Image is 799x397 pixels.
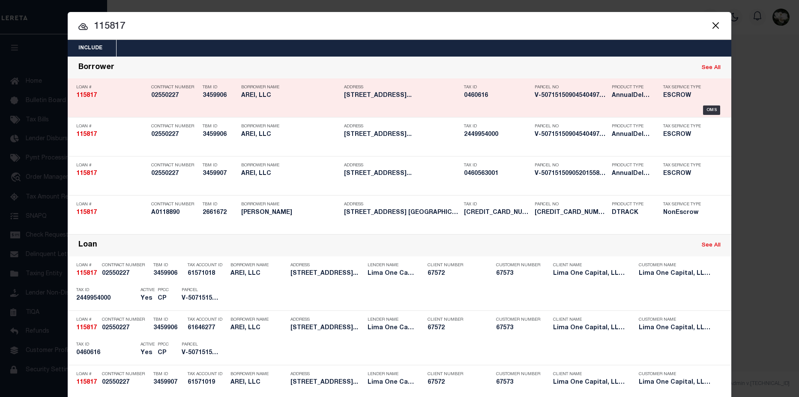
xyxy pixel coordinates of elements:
[553,379,626,386] h5: Lima One Capital, LLC - Bridge Portfolio
[553,372,626,377] p: Client Name
[76,132,97,138] strong: 115817
[76,325,98,332] h5: 115817
[203,131,237,138] h5: 3459906
[151,209,198,217] h5: A0118890
[639,263,712,268] p: Customer Name
[464,170,530,177] h5: 0460563001
[241,131,340,138] h5: AREI, LLC
[76,270,98,277] h5: 115817
[663,163,706,168] p: Tax Service Type
[496,317,540,322] p: Customer Number
[290,270,363,277] h5: 4353 N 16TH STREET MILWAUKEE WI...
[639,372,712,377] p: Customer Name
[368,263,415,268] p: Lender Name
[368,270,415,277] h5: Lima One Capital, LLC - Term Po...
[102,263,149,268] p: Contract Number
[612,163,650,168] p: Product Type
[368,325,415,332] h5: Lima One Capital, LLC - Term Po...
[553,317,626,322] p: Client Name
[230,270,286,277] h5: AREI, LLC
[76,342,136,347] p: Tax ID
[496,379,539,386] h5: 67573
[612,209,650,217] h5: DTRACK
[102,317,149,322] p: Contract Number
[188,270,226,277] h5: 61571018
[241,163,340,168] p: Borrower Name
[535,170,607,177] h5: V-5071515090520155835589
[496,270,539,277] h5: 67573
[368,317,415,322] p: Lender Name
[496,263,540,268] p: Customer Number
[535,209,607,217] h5: 181613000008400
[535,92,607,99] h5: V-5071515090454049751837
[612,202,650,207] p: Product Type
[464,209,530,217] h5: 181613000008400
[428,270,483,277] h5: 67572
[639,270,712,277] h5: Lima One Capital, LLC - Term Portfolio
[241,202,340,207] p: Borrower Name
[464,124,530,129] p: Tax ID
[464,85,530,90] p: Tax ID
[203,124,237,129] p: TBM ID
[182,295,220,302] h5: V-5071515090454049751837
[151,92,198,99] h5: 02550227
[158,288,169,293] p: PPCC
[158,295,169,302] h5: CP
[535,131,607,138] h5: V-5071515090454049751837
[153,317,183,322] p: TBM ID
[76,210,97,216] strong: 115817
[102,325,149,332] h5: 02550227
[344,202,460,207] p: Address
[141,288,155,293] p: Active
[203,85,237,90] p: TBM ID
[702,243,721,248] a: See All
[102,379,149,386] h5: 02550227
[188,325,226,332] h5: 61646277
[344,131,460,138] h5: 4353 N 16TH STREET MILWAUKEE WI...
[76,288,136,293] p: Tax ID
[151,170,198,177] h5: 02550227
[230,372,286,377] p: Borrower Name
[368,379,415,386] h5: Lima One Capital, LLC - Term Po...
[710,20,721,31] button: Close
[241,85,340,90] p: Borrower Name
[553,263,626,268] p: Client Name
[535,202,607,207] p: Parcel No
[76,124,147,129] p: Loan #
[639,379,712,386] h5: Lima One Capital, LLC - Term Portfolio
[241,124,340,129] p: Borrower Name
[428,379,483,386] h5: 67572
[241,92,340,99] h5: AREI, LLC
[153,270,183,277] h5: 3459906
[230,317,286,322] p: Borrower Name
[241,209,340,217] h5: JAMES, JACK M
[76,295,136,302] h5: 2449954000
[496,372,540,377] p: Customer Number
[290,325,363,332] h5: 4353 N 16TH STREET MILWAUKEE WI...
[188,317,226,322] p: Tax Account ID
[76,92,147,99] h5: 115817
[663,85,706,90] p: Tax Service Type
[290,372,363,377] p: Address
[344,209,460,217] h5: 1335 SPRINGWOOD LANE SHREVEPORT...
[182,342,220,347] p: Parcel
[639,325,712,332] h5: Lima One Capital, LLC - Term Portfolio
[151,85,198,90] p: Contract Number
[151,163,198,168] p: Contract Number
[428,263,483,268] p: Client Number
[290,263,363,268] p: Address
[612,170,650,177] h5: AnnualDelinquency,Escrow
[203,170,237,177] h5: 3459907
[76,379,97,385] strong: 115817
[151,124,198,129] p: Contract Number
[553,270,626,277] h5: Lima One Capital, LLC - Bridge Portfolio
[76,85,147,90] p: Loan #
[188,372,226,377] p: Tax Account ID
[663,124,706,129] p: Tax Service Type
[102,270,149,277] h5: 02550227
[241,170,340,177] h5: AREI, LLC
[230,379,286,386] h5: AREI, LLC
[203,202,237,207] p: TBM ID
[188,379,226,386] h5: 61571019
[76,170,147,177] h5: 115817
